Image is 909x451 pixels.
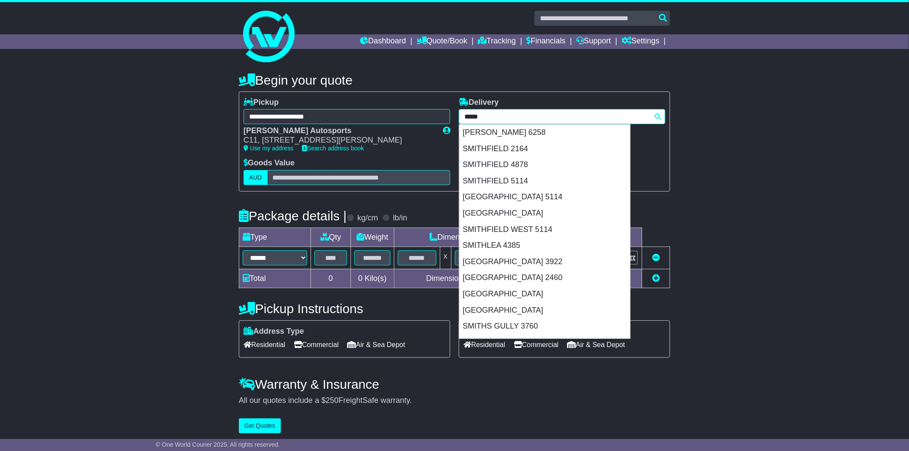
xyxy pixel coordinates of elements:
[244,338,285,351] span: Residential
[239,302,450,316] h4: Pickup Instructions
[302,145,364,152] a: Search address book
[239,396,670,405] div: All our quotes include a $ FreightSafe warranty.
[239,377,670,391] h4: Warranty & Insurance
[459,318,630,335] div: SMITHS GULLY 3760
[459,141,630,157] div: SMITHFIELD 2164
[239,209,347,223] h4: Package details |
[244,98,279,107] label: Pickup
[459,189,630,205] div: [GEOGRAPHIC_DATA] 5114
[326,396,339,405] span: 250
[652,253,660,262] a: Remove this item
[358,274,363,283] span: 0
[527,34,566,49] a: Financials
[294,338,339,351] span: Commercial
[459,173,630,189] div: SMITHFIELD 5114
[440,247,451,269] td: x
[478,34,516,49] a: Tracking
[459,270,630,286] div: [GEOGRAPHIC_DATA] 2460
[311,228,351,247] td: Qty
[459,222,630,238] div: SMITHFIELD WEST 5114
[394,228,554,247] td: Dimensions (L x W x H)
[514,338,558,351] span: Commercial
[459,205,630,222] div: [GEOGRAPHIC_DATA]
[464,338,505,351] span: Residential
[459,286,630,302] div: [GEOGRAPHIC_DATA]
[357,213,378,223] label: kg/cm
[239,228,311,247] td: Type
[244,158,295,168] label: Goods Value
[311,269,351,288] td: 0
[459,302,630,319] div: [GEOGRAPHIC_DATA]
[459,254,630,270] div: [GEOGRAPHIC_DATA] 3922
[622,34,659,49] a: Settings
[393,213,407,223] label: lb/in
[360,34,406,49] a: Dashboard
[459,238,630,254] div: SMITHLEA 4385
[459,335,630,351] div: [GEOGRAPHIC_DATA] 2428
[652,274,660,283] a: Add new item
[239,418,281,433] button: Get Quotes
[244,126,434,136] div: [PERSON_NAME] Autosports
[351,228,394,247] td: Weight
[156,441,280,448] span: © One World Courier 2025. All rights reserved.
[239,73,670,87] h4: Begin your quote
[244,327,304,336] label: Address Type
[459,125,630,141] div: [PERSON_NAME] 6258
[351,269,394,288] td: Kilo(s)
[567,338,625,351] span: Air & Sea Depot
[244,170,268,185] label: AUD
[239,269,311,288] td: Total
[394,269,554,288] td: Dimensions in Centimetre(s)
[417,34,467,49] a: Quote/Book
[244,145,293,152] a: Use my address
[459,98,499,107] label: Delivery
[244,136,434,145] div: C11, [STREET_ADDRESS][PERSON_NAME]
[348,338,406,351] span: Air & Sea Depot
[459,109,665,124] typeahead: Please provide city
[577,34,611,49] a: Support
[459,157,630,173] div: SMITHFIELD 4878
